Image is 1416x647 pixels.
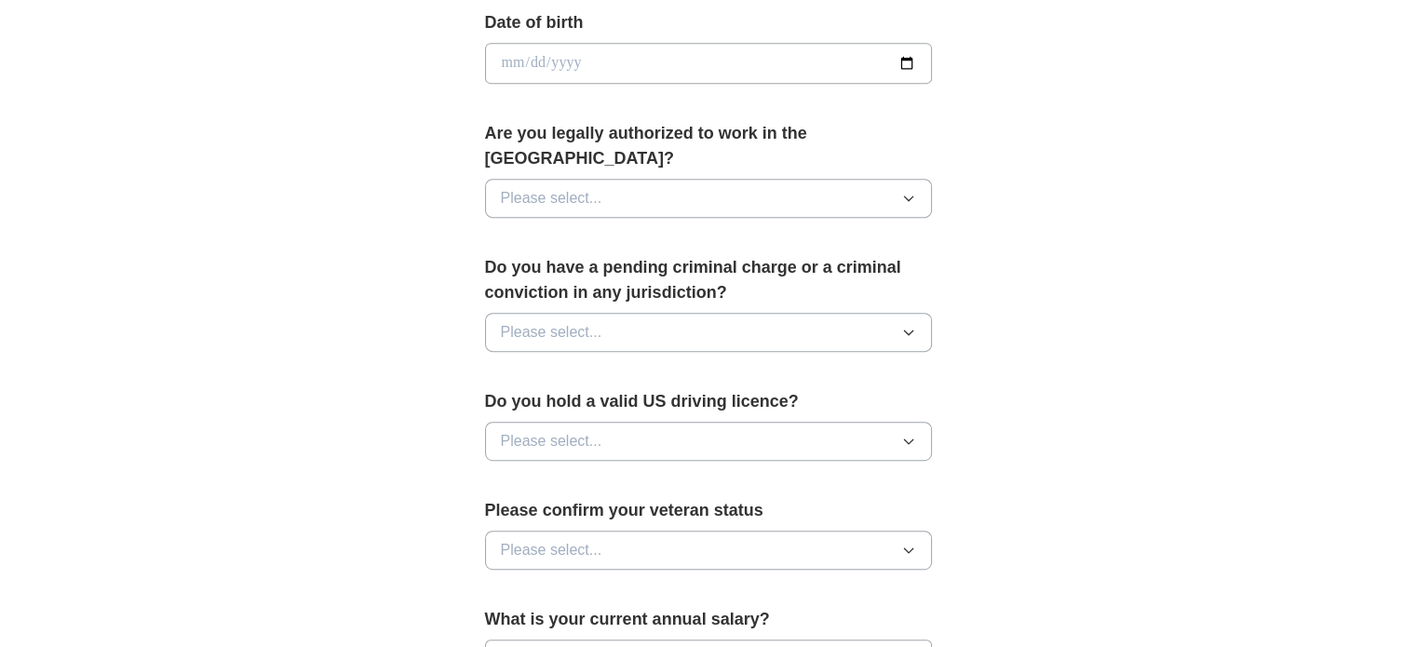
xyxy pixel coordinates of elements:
button: Please select... [485,179,932,218]
span: Please select... [501,430,602,452]
span: Please select... [501,321,602,344]
label: Date of birth [485,10,932,35]
button: Please select... [485,313,932,352]
label: What is your current annual salary? [485,607,932,632]
span: Please select... [501,539,602,561]
label: Do you have a pending criminal charge or a criminal conviction in any jurisdiction? [485,255,932,305]
label: Please confirm your veteran status [485,498,932,523]
label: Are you legally authorized to work in the [GEOGRAPHIC_DATA]? [485,121,932,171]
button: Please select... [485,422,932,461]
span: Please select... [501,187,602,209]
label: Do you hold a valid US driving licence? [485,389,932,414]
button: Please select... [485,531,932,570]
